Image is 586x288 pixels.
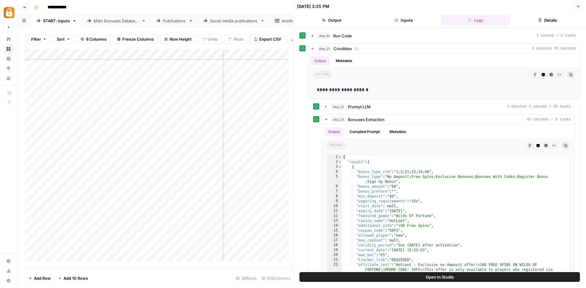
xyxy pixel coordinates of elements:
button: Add 10 Rows [54,273,92,283]
div: 12 [327,213,342,218]
div: 8/8 Columns [259,273,293,283]
a: Insights [4,54,13,64]
button: Metadata [386,127,410,136]
div: 16 [327,233,342,238]
button: Filter [27,34,50,44]
button: Undo [198,34,222,44]
span: string [313,71,332,79]
span: Open In Studio [426,274,454,280]
span: 3 minutes 1 second / 28 tasks [507,104,571,109]
button: Help + Support [4,276,13,286]
span: Add Row [34,275,51,281]
span: 3 minutes 45 seconds [532,46,576,51]
span: Add 10 Rows [63,275,88,281]
div: 8 [327,194,342,199]
div: 1 [327,155,342,160]
button: Sort [53,34,74,44]
button: Row Height [160,34,196,44]
div: Main Bonuses Database [94,18,139,24]
span: Run Code [333,33,352,39]
span: Sort [57,36,65,42]
button: Workspace: Adzz [4,5,13,20]
a: Social media publications [198,15,270,27]
span: Freeze Columns [122,36,154,42]
span: step_21 [317,46,331,52]
a: another grid: extracted sources [270,15,354,27]
div: 20 [327,253,342,257]
button: Output [297,15,367,25]
div: 17 [327,238,342,243]
div: 19 [327,248,342,253]
a: Usage [4,266,13,276]
span: step_23 [331,116,345,123]
div: 13 [327,218,342,223]
span: Filter [31,36,41,42]
button: Output [311,56,330,65]
img: Adzz Logo [4,7,15,18]
div: 15 [327,228,342,233]
span: Undo [208,36,218,42]
div: 42 seconds / 9 tasks [322,125,574,278]
div: Social media publications [210,18,258,24]
a: Browse [4,44,13,54]
div: [DATE] 3:25 PM [297,3,329,9]
button: 1 second / 1 tasks [308,31,580,41]
div: 5 [327,174,342,184]
div: 7 [327,189,342,194]
a: START: inputs [31,15,82,27]
div: 11 [327,209,342,213]
span: step_10 [317,33,331,39]
span: 1 second / 1 tasks [536,33,576,39]
div: 4 [327,169,342,174]
span: Export CSV [259,36,281,42]
button: Output [324,127,343,136]
span: object [327,142,345,150]
div: 10 [327,204,342,209]
a: Your Data [4,73,13,83]
span: Prompt LLM [348,104,371,110]
button: Compiled Prompt [346,127,383,136]
button: Open In Studio [299,272,580,282]
div: 14 [327,223,342,228]
span: step_22 [331,104,345,110]
div: 9 [327,199,342,204]
div: 36 Rows [233,273,259,283]
span: Condition [334,46,352,52]
button: Logs [441,15,511,25]
span: Bonuses Extraction [348,116,385,123]
div: 6 [327,184,342,189]
button: Redo [224,34,248,44]
div: another grid: extracted sources [282,18,342,24]
div: 3 [327,164,342,169]
button: 42 seconds / 9 tasks [322,115,574,124]
div: START: inputs [43,18,70,24]
button: Metadata [332,56,356,65]
div: 21 [327,257,342,262]
button: Inputs [369,15,439,25]
span: Toggle code folding, rows 1 through 46 [338,155,342,160]
button: Export CSV [250,34,285,44]
a: Opportunities [4,64,13,73]
a: Publications [151,15,198,27]
span: Toggle code folding, rows 2 through 45 [338,160,342,164]
span: 42 seconds / 9 tasks [527,117,571,122]
button: Details [513,15,582,25]
span: Row Height [170,36,192,42]
div: 2 [327,160,342,164]
button: 3 minutes 45 seconds [308,44,580,54]
button: 8 Columns [77,34,110,44]
button: 3 minutes 1 second / 28 tasks [322,102,574,112]
div: Publications [163,18,186,24]
div: 18 [327,243,342,248]
span: 8 Columns [86,36,107,42]
a: Home [4,34,13,44]
a: Main Bonuses Database [82,15,151,27]
span: Redo [234,36,244,42]
button: Add Row [25,273,54,283]
button: Freeze Columns [113,34,158,44]
span: Toggle code folding, rows 3 through 23 [338,164,342,169]
a: Settings [4,256,13,266]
